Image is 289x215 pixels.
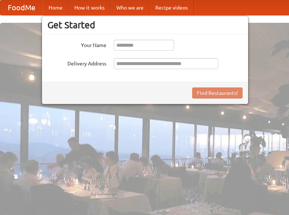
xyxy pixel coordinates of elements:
[0,0,43,15] a: FoodMe
[47,40,106,49] label: Your Name
[68,0,110,15] a: How it works
[47,19,243,31] h3: Get Started
[43,0,68,15] a: Home
[110,0,149,15] a: Who we are
[192,87,243,98] button: Find Restaurants!
[47,58,106,67] label: Delivery Address
[149,0,194,15] a: Recipe videos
